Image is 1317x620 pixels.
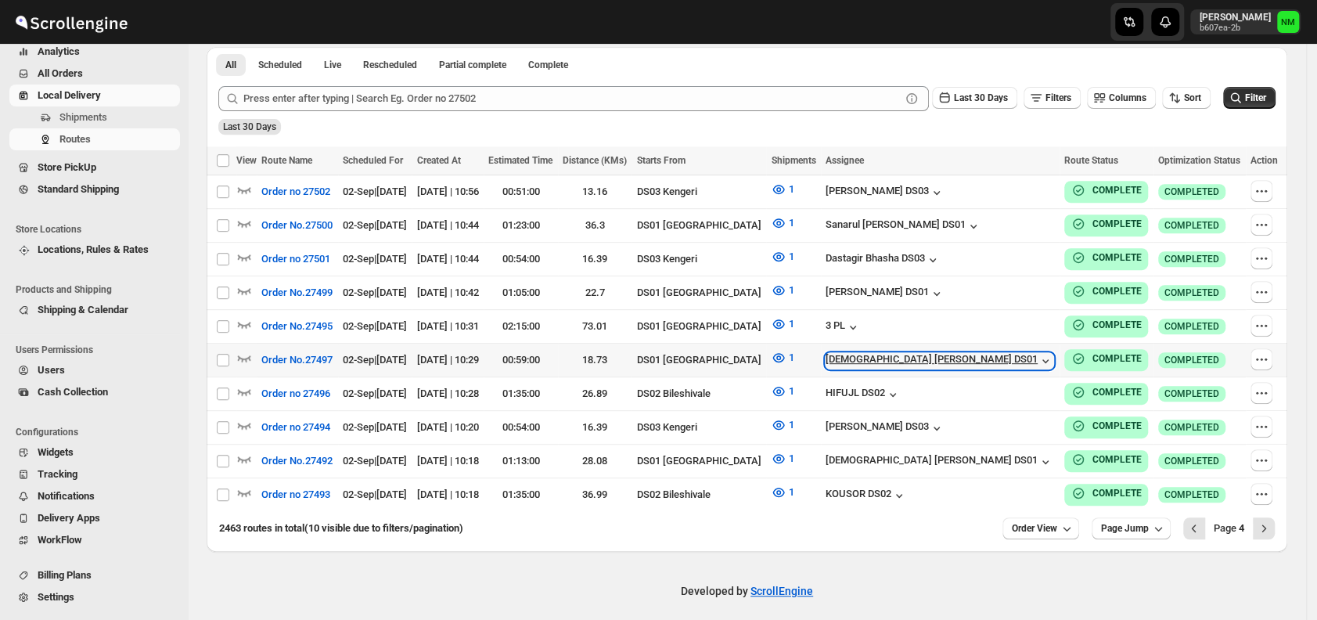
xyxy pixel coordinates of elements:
span: Estimated Time [488,155,552,166]
p: b607ea-2b [1200,23,1271,33]
span: Scheduled For [343,155,403,166]
span: View [236,155,257,166]
button: COMPLETE [1071,250,1142,265]
button: 1 [761,446,803,471]
span: Last 30 Days [954,92,1008,103]
div: DS01 [GEOGRAPHIC_DATA] [636,319,761,334]
button: 1 [761,379,803,404]
button: Locations, Rules & Rates [9,239,180,261]
button: User menu [1190,9,1301,34]
button: Order no 27496 [252,381,340,406]
button: Columns [1087,87,1156,109]
span: Notifications [38,490,95,502]
button: Order No.27500 [252,213,342,238]
div: [PERSON_NAME] DS01 [826,286,945,301]
b: COMPLETE [1092,185,1142,196]
span: Cash Collection [38,386,108,398]
span: Live [324,59,341,71]
span: 02-Sep | [DATE] [343,219,407,231]
button: Delivery Apps [9,507,180,529]
span: Action [1250,155,1278,166]
p: [PERSON_NAME] [1200,11,1271,23]
span: 02-Sep | [DATE] [343,488,407,500]
span: 1 [788,486,793,498]
div: HIFUJL DS02 [826,387,901,402]
span: 02-Sep | [DATE] [343,455,407,467]
span: All Orders [38,67,83,79]
span: Order No.27495 [261,319,333,334]
button: Cash Collection [9,381,180,403]
button: Billing Plans [9,564,180,586]
span: Widgets [38,446,74,458]
span: Store PickUp [38,161,96,173]
b: COMPLETE [1092,218,1142,229]
span: Store Locations [16,223,180,236]
div: 36.3 [563,218,628,233]
span: Settings [38,591,74,603]
div: 00:54:00 [488,251,553,267]
span: Last 30 Days [223,121,276,132]
button: COMPLETE [1071,317,1142,333]
div: 01:13:00 [488,453,553,469]
span: Shipping & Calendar [38,304,128,315]
button: All Orders [9,63,180,85]
span: Page [1214,522,1244,534]
span: 02-Sep | [DATE] [343,320,407,332]
span: 1 [788,284,793,296]
span: COMPLETED [1164,387,1219,400]
button: Settings [9,586,180,608]
button: Order View [1002,517,1079,539]
b: COMPLETE [1092,420,1142,431]
button: All routes [216,54,246,76]
div: 16.39 [563,251,628,267]
button: 1 [761,480,803,505]
div: 18.73 [563,352,628,368]
span: Local Delivery [38,89,101,101]
span: 1 [788,351,793,363]
span: Optimization Status [1158,155,1240,166]
span: WorkFlow [38,534,82,546]
button: 1 [761,345,803,370]
div: 36.99 [563,487,628,503]
button: KOUSOR DS02 [826,488,907,503]
button: 1 [761,278,803,303]
button: [DEMOGRAPHIC_DATA] [PERSON_NAME] DS01 [826,454,1053,470]
div: [DATE] | 10:44 [416,218,479,233]
b: COMPLETE [1092,454,1142,465]
span: Order no 27493 [261,487,330,503]
div: 00:59:00 [488,352,553,368]
span: 1 [788,217,793,229]
span: Starts From [636,155,685,166]
div: [DATE] | 10:42 [416,285,479,301]
button: Filter [1223,87,1276,109]
span: Distance (KMs) [563,155,627,166]
span: All [225,59,236,71]
span: Complete [528,59,568,71]
span: Partial complete [439,59,506,71]
span: Order no 27502 [261,184,330,200]
button: 1 [761,244,803,269]
span: Shipments [771,155,815,166]
div: [DATE] | 10:20 [416,420,479,435]
div: [DATE] | 10:31 [416,319,479,334]
div: [PERSON_NAME] DS03 [826,185,945,200]
span: COMPLETED [1164,219,1219,232]
span: Configurations [16,426,180,438]
button: Users [9,359,180,381]
button: Shipments [9,106,180,128]
div: DS01 [GEOGRAPHIC_DATA] [636,453,761,469]
button: Analytics [9,41,180,63]
span: 02-Sep | [DATE] [343,287,407,298]
button: Filters [1024,87,1081,109]
span: Users Permissions [16,344,180,356]
text: NM [1281,17,1295,27]
div: [DATE] | 10:28 [416,386,479,402]
span: Assignee [826,155,864,166]
span: Locations, Rules & Rates [38,243,149,255]
button: 3 PL [826,319,861,335]
span: 02-Sep | [DATE] [343,421,407,433]
span: Sort [1184,92,1201,103]
p: Developed by [681,583,813,599]
button: COMPLETE [1071,418,1142,434]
